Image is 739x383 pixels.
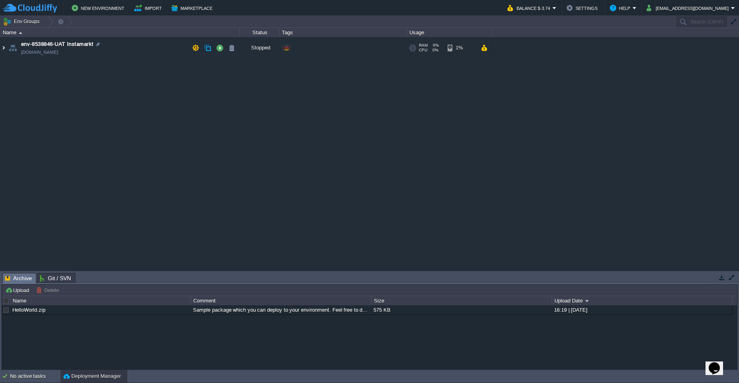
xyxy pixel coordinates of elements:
button: Help [610,3,633,13]
div: 1% [448,37,474,59]
a: env-8538846-UAT Instamarkt [21,40,94,48]
button: [EMAIL_ADDRESS][DOMAIN_NAME] [647,3,731,13]
span: 0% [430,48,438,53]
button: Balance $-3.74 [507,3,552,13]
div: Usage [407,28,491,37]
span: 0% [431,43,439,48]
div: 16:19 | [DATE] [552,305,732,314]
div: Name [1,28,239,37]
button: Settings [566,3,600,13]
div: 575 KB [371,305,551,314]
span: Git / SVN [40,273,71,283]
a: [DOMAIN_NAME] [21,48,58,56]
div: Sample package which you can deploy to your environment. Feel free to delete and upload a package... [191,305,371,314]
button: Env Groups [3,16,42,27]
iframe: chat widget [706,351,731,375]
div: Name [11,296,191,305]
button: Deployment Manager [63,372,121,380]
div: Stopped [240,37,279,59]
div: Upload Date [552,296,732,305]
div: Comment [191,296,371,305]
img: CloudJiffy [3,3,57,13]
img: AMDAwAAAACH5BAEAAAAALAAAAAABAAEAAAICRAEAOw== [19,32,22,34]
img: AMDAwAAAACH5BAEAAAAALAAAAAABAAEAAAICRAEAOw== [7,37,18,59]
div: Status [240,28,279,37]
button: Upload [5,287,31,294]
button: Delete [36,287,61,294]
div: Size [372,296,552,305]
a: HelloWorld.zip [12,307,45,313]
span: RAM [419,43,428,48]
span: CPU [419,48,427,53]
span: Archive [5,273,32,283]
button: Marketplace [171,3,215,13]
div: No active tasks [10,370,60,383]
img: AMDAwAAAACH5BAEAAAAALAAAAAABAAEAAAICRAEAOw== [0,37,7,59]
div: Tags [280,28,407,37]
button: Import [134,3,164,13]
button: New Environment [72,3,127,13]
